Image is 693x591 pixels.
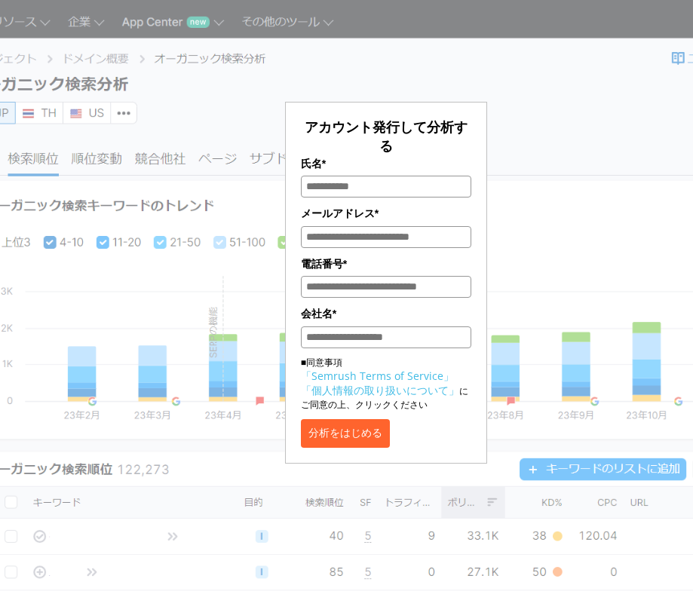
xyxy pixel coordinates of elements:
[301,369,454,383] a: 「Semrush Terms of Service」
[305,118,468,155] span: アカウント発行して分析する
[301,419,390,448] button: 分析をはじめる
[301,205,471,222] label: メールアドレス*
[301,383,459,397] a: 「個人情報の取り扱いについて」
[301,356,471,412] p: ■同意事項 にご同意の上、クリックください
[301,256,471,272] label: 電話番号*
